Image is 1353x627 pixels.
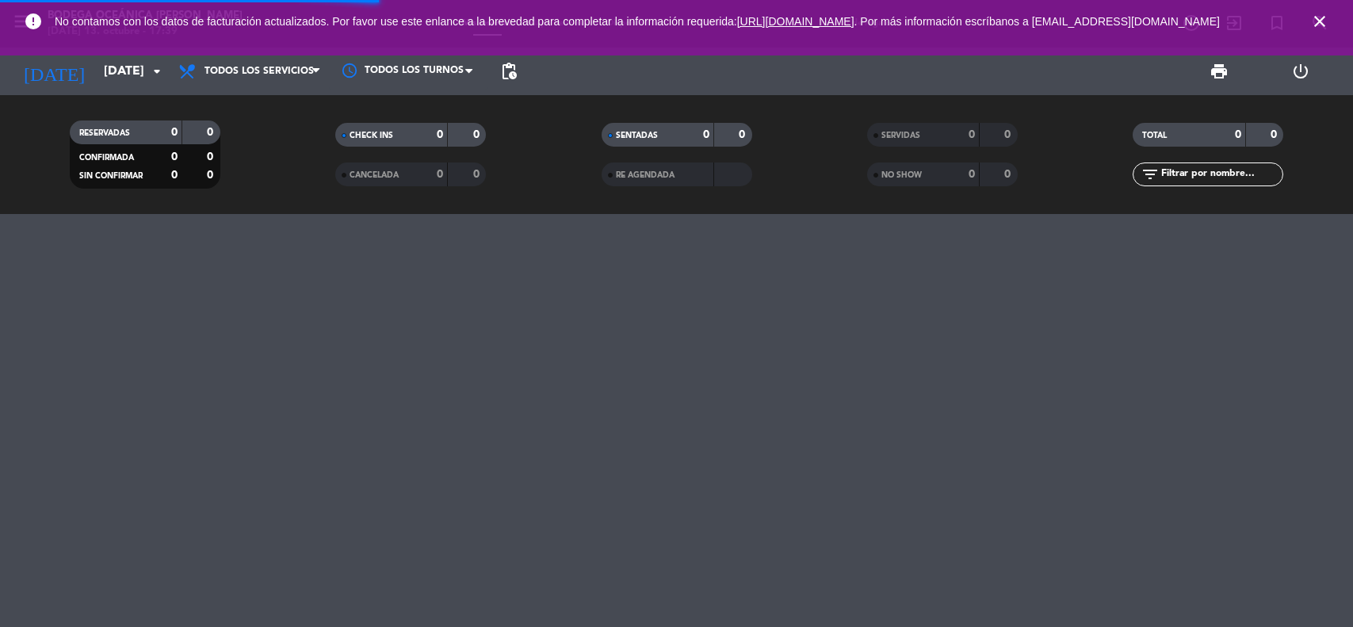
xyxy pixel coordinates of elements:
strong: 0 [473,169,483,180]
a: . Por más información escríbanos a [EMAIL_ADDRESS][DOMAIN_NAME] [854,15,1220,28]
span: Todos los servicios [204,66,314,77]
strong: 0 [437,129,443,140]
strong: 0 [1235,129,1241,140]
span: CHECK INS [350,132,393,140]
strong: 0 [171,170,178,181]
strong: 0 [1271,129,1280,140]
input: Filtrar por nombre... [1160,166,1282,183]
strong: 0 [207,170,216,181]
strong: 0 [437,169,443,180]
i: close [1310,12,1329,31]
strong: 0 [473,129,483,140]
strong: 0 [171,127,178,138]
span: RE AGENDADA [616,171,675,179]
strong: 0 [207,151,216,162]
span: NO SHOW [881,171,922,179]
span: SERVIDAS [881,132,920,140]
span: No contamos con los datos de facturación actualizados. Por favor use este enlance a la brevedad p... [55,15,1220,28]
strong: 0 [969,169,975,180]
span: RESERVADAS [79,129,130,137]
i: arrow_drop_down [147,62,166,81]
span: pending_actions [499,62,518,81]
strong: 0 [1004,169,1014,180]
strong: 0 [739,129,748,140]
i: filter_list [1141,165,1160,184]
i: power_settings_new [1291,62,1310,81]
strong: 0 [207,127,216,138]
strong: 0 [969,129,975,140]
strong: 0 [171,151,178,162]
div: LOG OUT [1259,48,1341,95]
span: CONFIRMADA [79,154,134,162]
span: SENTADAS [616,132,658,140]
strong: 0 [703,129,709,140]
i: [DATE] [12,54,96,89]
strong: 0 [1004,129,1014,140]
a: [URL][DOMAIN_NAME] [737,15,854,28]
span: print [1210,62,1229,81]
span: CANCELADA [350,171,399,179]
i: error [24,12,43,31]
span: TOTAL [1142,132,1167,140]
span: SIN CONFIRMAR [79,172,143,180]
